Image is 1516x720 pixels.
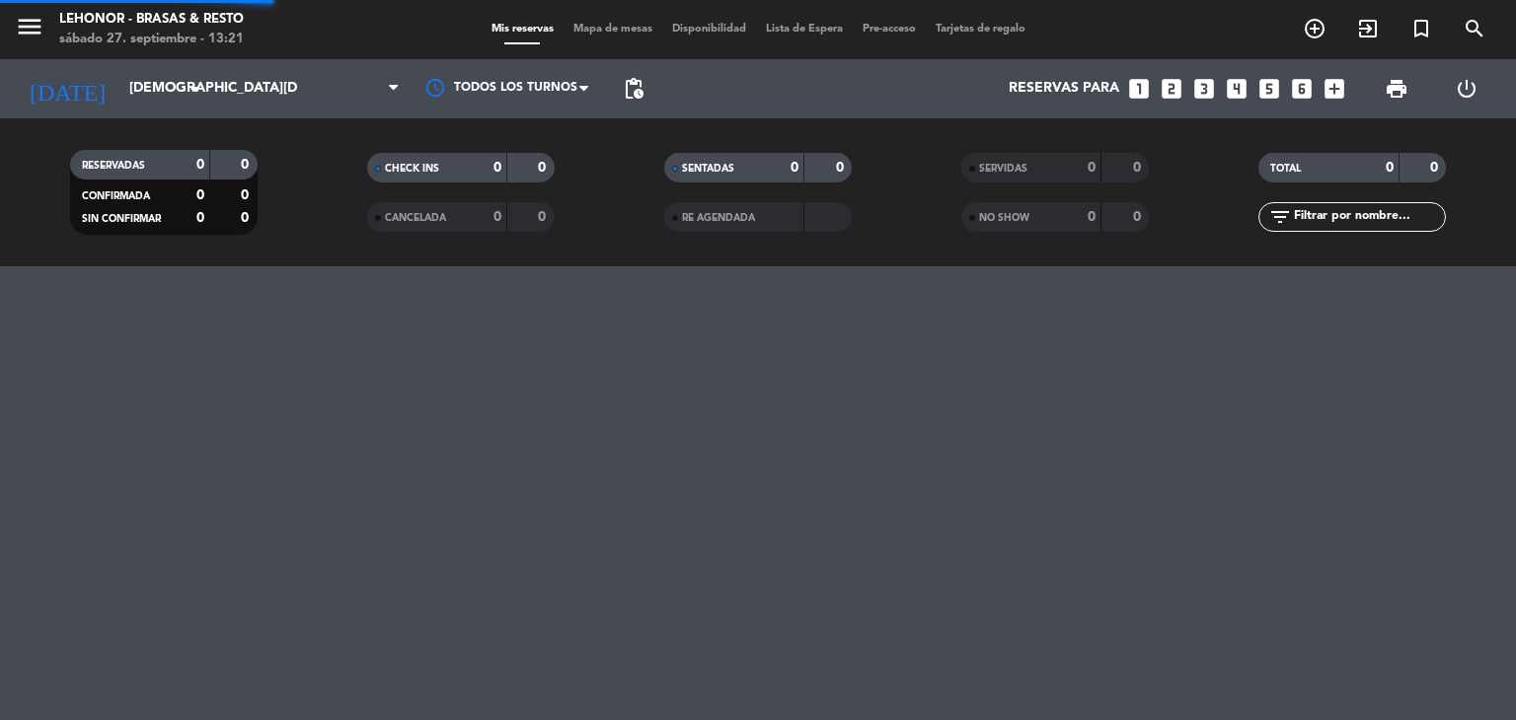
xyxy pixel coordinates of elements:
[682,164,734,174] span: SENTADAS
[564,24,662,35] span: Mapa de mesas
[1356,17,1380,40] i: exit_to_app
[15,67,119,110] i: [DATE]
[538,161,550,175] strong: 0
[662,24,756,35] span: Disponibilidad
[538,210,550,224] strong: 0
[1289,76,1315,102] i: looks_6
[59,10,244,30] div: Lehonor - Brasas & Resto
[196,158,204,172] strong: 0
[184,77,207,101] i: arrow_drop_down
[1455,77,1478,101] i: power_settings_new
[1133,161,1145,175] strong: 0
[1009,81,1119,97] span: Reservas para
[385,164,439,174] span: CHECK INS
[1159,76,1184,102] i: looks_two
[1386,161,1394,175] strong: 0
[1126,76,1152,102] i: looks_one
[1409,17,1433,40] i: turned_in_not
[241,188,253,202] strong: 0
[59,30,244,49] div: sábado 27. septiembre - 13:21
[1431,59,1501,118] div: LOG OUT
[1133,210,1145,224] strong: 0
[241,211,253,225] strong: 0
[385,213,446,223] span: CANCELADA
[482,24,564,35] span: Mis reservas
[622,77,645,101] span: pending_actions
[1268,205,1292,229] i: filter_list
[15,12,44,48] button: menu
[1385,77,1408,101] span: print
[791,161,798,175] strong: 0
[1292,206,1445,228] input: Filtrar por nombre...
[926,24,1035,35] span: Tarjetas de regalo
[196,211,204,225] strong: 0
[1256,76,1282,102] i: looks_5
[241,158,253,172] strong: 0
[979,213,1029,223] span: NO SHOW
[1303,17,1326,40] i: add_circle_outline
[979,164,1027,174] span: SERVIDAS
[493,210,501,224] strong: 0
[82,161,145,171] span: RESERVADAS
[853,24,926,35] span: Pre-acceso
[82,191,150,201] span: CONFIRMADA
[1270,164,1301,174] span: TOTAL
[82,214,161,224] span: SIN CONFIRMAR
[15,12,44,41] i: menu
[1088,210,1096,224] strong: 0
[756,24,853,35] span: Lista de Espera
[682,213,755,223] span: RE AGENDADA
[1430,161,1442,175] strong: 0
[1191,76,1217,102] i: looks_3
[493,161,501,175] strong: 0
[1224,76,1250,102] i: looks_4
[836,161,848,175] strong: 0
[1088,161,1096,175] strong: 0
[196,188,204,202] strong: 0
[1322,76,1347,102] i: add_box
[1463,17,1486,40] i: search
